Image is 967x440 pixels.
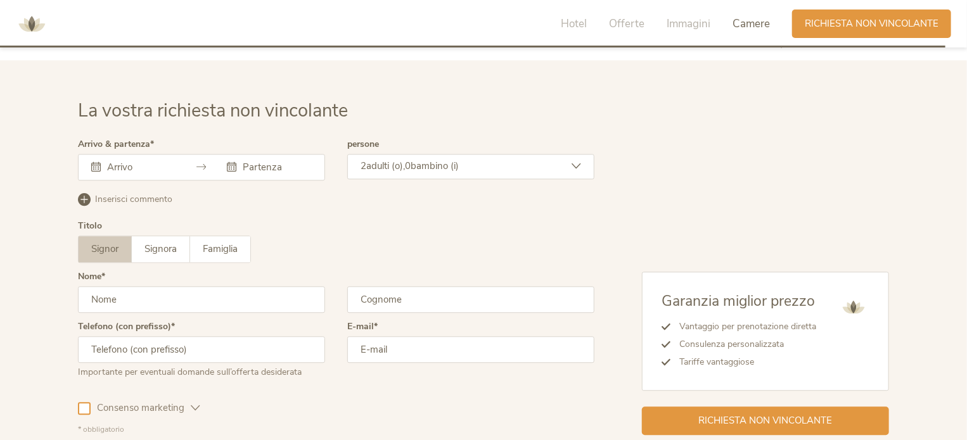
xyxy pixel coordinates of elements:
[411,160,459,172] span: bambino (i)
[667,16,710,31] span: Immagini
[203,242,238,255] span: Famiglia
[78,222,102,230] div: Titolo
[347,286,594,313] input: Cognome
[805,17,938,30] span: Richiesta non vincolante
[78,424,594,435] div: * obbligatorio
[699,414,833,427] span: Richiesta non vincolante
[78,286,325,313] input: Nome
[733,16,770,31] span: Camere
[144,242,177,255] span: Signora
[78,98,348,123] span: La vostra richiesta non vincolante
[347,140,379,149] label: persone
[405,160,411,172] span: 0
[662,291,815,311] span: Garanzia miglior prezzo
[78,336,325,363] input: Telefono (con prefisso)
[91,401,191,415] span: Consenso marketing
[361,160,366,172] span: 2
[78,140,154,149] label: Arrivo & partenza
[670,353,816,371] li: Tariffe vantaggiose
[670,318,816,336] li: Vantaggio per prenotazione diretta
[13,19,51,28] a: AMONTI & LUNARIS Wellnessresort
[240,161,312,173] input: Partenza
[347,322,378,331] label: E-mail
[91,242,118,255] span: Signor
[561,16,587,31] span: Hotel
[670,336,816,353] li: Consulenza personalizzata
[78,363,325,379] div: Importante per eventuali domande sull’offerta desiderata
[95,193,172,206] span: Inserisci commento
[78,322,175,331] label: Telefono (con prefisso)
[838,291,869,323] img: AMONTI & LUNARIS Wellnessresort
[78,272,105,281] label: Nome
[366,160,405,172] span: adulti (o),
[347,336,594,363] input: E-mail
[609,16,644,31] span: Offerte
[13,5,51,43] img: AMONTI & LUNARIS Wellnessresort
[104,161,176,173] input: Arrivo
